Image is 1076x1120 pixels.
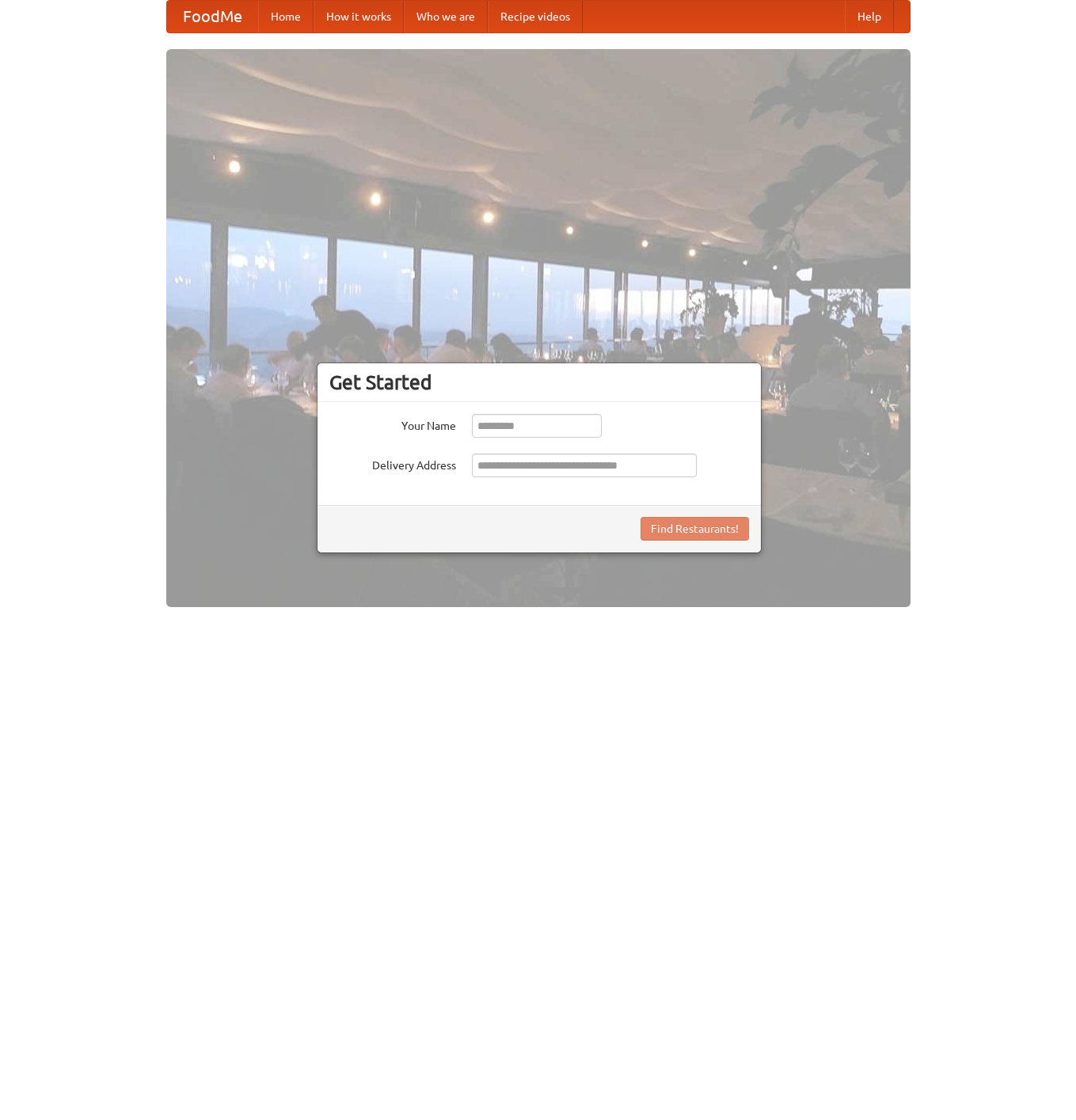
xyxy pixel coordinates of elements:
[329,414,456,434] label: Your Name
[314,1,404,32] a: How it works
[641,517,749,541] button: Find Restaurants!
[329,370,749,394] h3: Get Started
[329,454,456,473] label: Delivery Address
[258,1,314,32] a: Home
[845,1,894,32] a: Help
[404,1,488,32] a: Who we are
[167,1,258,32] a: FoodMe
[488,1,583,32] a: Recipe videos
